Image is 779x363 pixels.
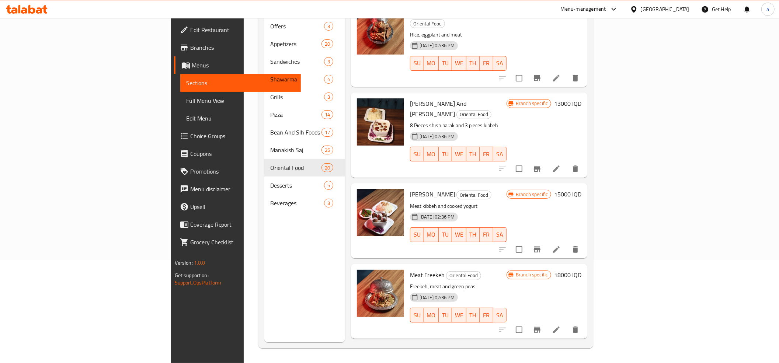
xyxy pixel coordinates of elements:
[174,21,301,39] a: Edit Restaurant
[324,76,333,83] span: 4
[264,194,345,212] div: Beverages3
[410,202,507,211] p: Meat kibbeh and cooked yogurt
[442,229,449,240] span: TU
[270,93,324,101] span: Grills
[417,42,458,49] span: [DATE] 02:36 PM
[321,163,333,172] div: items
[455,229,463,240] span: WE
[410,30,507,39] p: Rice, eggplant and meat
[190,220,295,229] span: Coverage Report
[567,241,584,258] button: delete
[264,177,345,194] div: Desserts5
[264,53,345,70] div: Sandwiches3
[357,189,404,236] img: Labneh Kibbeh
[324,93,333,101] div: items
[493,308,507,322] button: SA
[190,149,295,158] span: Coupons
[270,146,321,154] div: Manakish Saj
[264,14,345,215] nav: Menu sections
[264,123,345,141] div: Bean And Slh Foods17
[480,147,493,161] button: FR
[480,56,493,71] button: FR
[427,58,436,69] span: MO
[766,5,769,13] span: a
[324,58,333,65] span: 3
[174,233,301,251] a: Grocery Checklist
[483,149,490,160] span: FR
[324,200,333,207] span: 3
[190,43,295,52] span: Branches
[552,164,561,173] a: Edit menu item
[322,41,333,48] span: 20
[264,70,345,88] div: Shawarma4
[446,271,481,280] span: Oriental Food
[493,227,507,242] button: SA
[410,282,507,291] p: Freekeh, meat and green peas
[174,163,301,180] a: Promotions
[357,98,404,146] img: Pasha And Asacro
[190,238,295,247] span: Grocery Checklist
[554,189,581,199] h6: 15000 IQD
[324,23,333,30] span: 3
[457,110,491,119] span: Oriental Food
[528,321,546,339] button: Branch-specific-item
[469,58,477,69] span: TH
[190,185,295,193] span: Menu disclaimer
[270,39,321,48] span: Appetizers
[264,159,345,177] div: Oriental Food20
[190,132,295,140] span: Choice Groups
[511,70,527,86] span: Select to update
[457,191,491,199] span: Oriental Food
[174,39,301,56] a: Branches
[496,229,504,240] span: SA
[186,114,295,123] span: Edit Menu
[190,167,295,176] span: Promotions
[264,88,345,106] div: Grills3
[424,147,439,161] button: MO
[322,129,333,136] span: 17
[264,141,345,159] div: Manakish Saj25
[264,35,345,53] div: Appetizers20
[413,149,421,160] span: SU
[427,229,436,240] span: MO
[174,198,301,216] a: Upsell
[483,229,490,240] span: FR
[264,106,345,123] div: Pizza14
[442,310,449,321] span: TU
[174,180,301,198] a: Menu disclaimer
[417,294,458,301] span: [DATE] 02:36 PM
[455,149,463,160] span: WE
[417,213,458,220] span: [DATE] 02:36 PM
[270,22,324,31] div: Offers
[324,199,333,207] div: items
[270,57,324,66] span: Sandwiches
[357,270,404,317] img: Meat Freekeh
[270,181,324,190] span: Desserts
[180,109,301,127] a: Edit Menu
[322,111,333,118] span: 14
[561,5,606,14] div: Menu-management
[410,98,466,119] span: [PERSON_NAME] And [PERSON_NAME]
[270,163,321,172] div: Oriental Food
[324,181,333,190] div: items
[469,310,477,321] span: TH
[175,258,193,268] span: Version:
[427,149,436,160] span: MO
[410,20,445,28] span: Oriental Food
[456,191,491,199] div: Oriental Food
[413,229,421,240] span: SU
[567,321,584,339] button: delete
[552,325,561,334] a: Edit menu item
[466,147,480,161] button: TH
[270,199,324,207] div: Beverages
[192,61,295,70] span: Menus
[641,5,689,13] div: [GEOGRAPHIC_DATA]
[190,202,295,211] span: Upsell
[321,128,333,137] div: items
[410,269,445,280] span: Meat Freekeh
[442,58,449,69] span: TU
[469,229,477,240] span: TH
[480,308,493,322] button: FR
[324,182,333,189] span: 5
[427,310,436,321] span: MO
